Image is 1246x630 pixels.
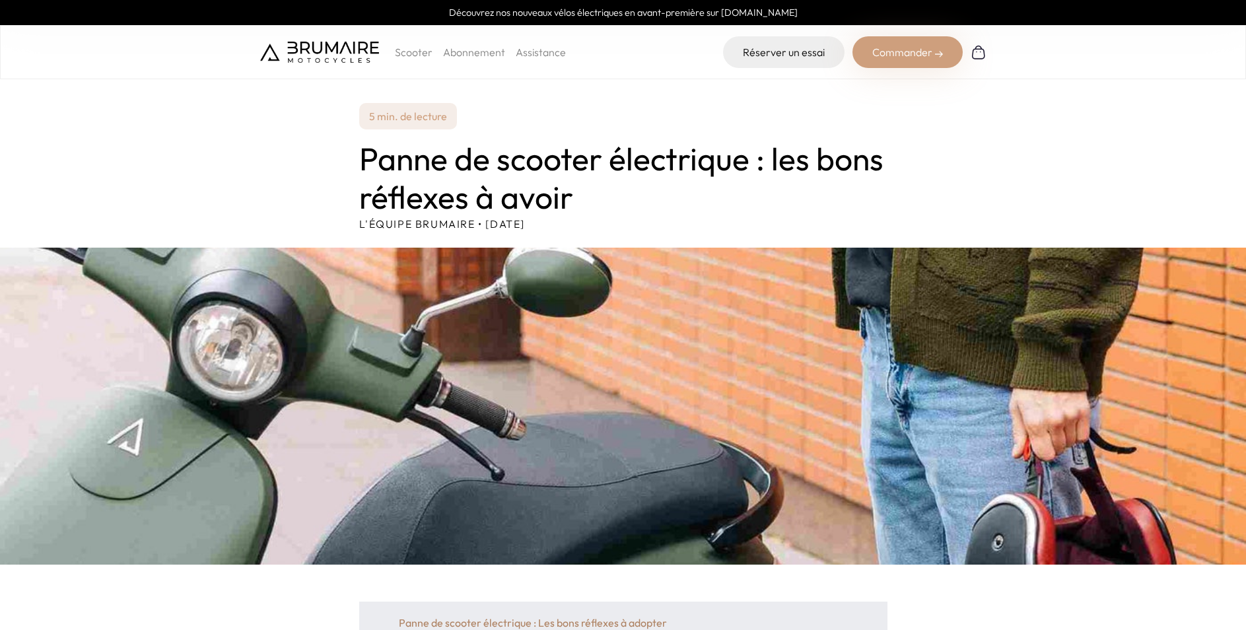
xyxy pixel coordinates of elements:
img: right-arrow-2.png [935,50,943,58]
img: Brumaire Motocycles [260,42,379,63]
p: L'équipe Brumaire • [DATE] [359,216,887,232]
p: Scooter [395,44,433,60]
p: 5 min. de lecture [359,103,457,129]
img: Panier [971,44,986,60]
a: Réserver un essai [723,36,845,68]
h1: Panne de scooter électrique : les bons réflexes à avoir [359,140,887,216]
a: Assistance [516,46,566,59]
a: Abonnement [443,46,505,59]
div: Commander [852,36,963,68]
